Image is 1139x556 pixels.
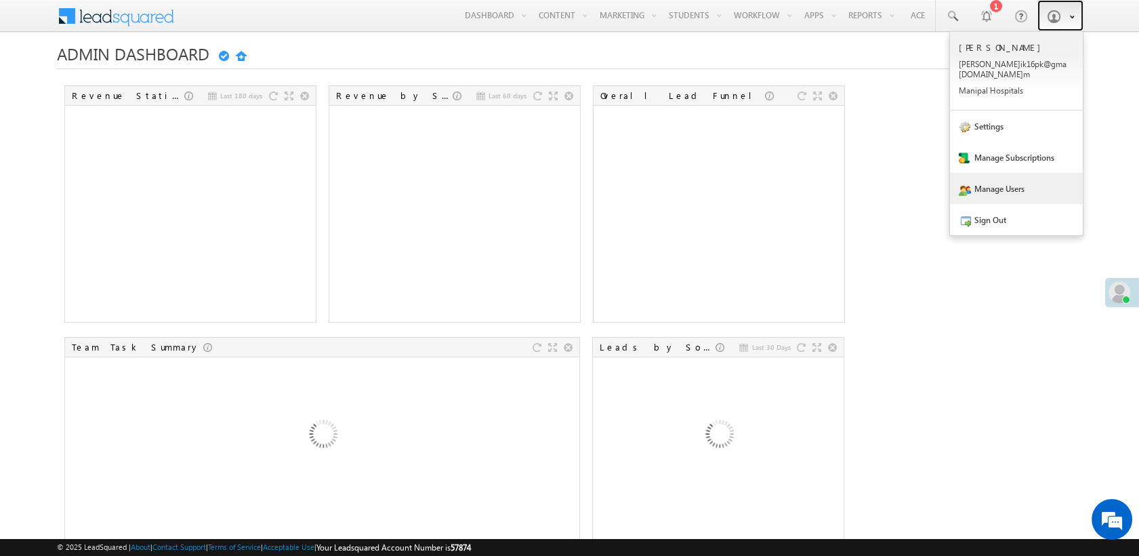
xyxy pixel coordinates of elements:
p: [PERSON_NAME] [959,41,1074,53]
img: Loading... [249,363,395,509]
div: Leads by Sources [600,341,716,353]
a: Manage Users [950,173,1083,204]
p: Manip al Hospi tals [959,85,1074,96]
div: Team Task Summary [72,341,203,353]
span: Your Leadsquared Account Number is [316,542,471,553]
span: Last 60 days [489,90,526,102]
a: Contact Support [152,542,206,551]
a: [PERSON_NAME] [PERSON_NAME]ik16pk@gma[DOMAIN_NAME]m Manipal Hospitals [950,32,1083,111]
a: Terms of Service [208,542,261,551]
span: 57874 [451,542,471,553]
p: [PERSON_NAME] ik16p k@gma [DOMAIN_NAME] m [959,59,1074,79]
a: Settings [950,111,1083,142]
span: © 2025 LeadSquared | | | | | [57,541,471,554]
img: Loading... [646,363,791,509]
div: Overall Lead Funnel [600,90,765,102]
span: Last 30 Days [751,341,790,353]
div: Revenue Statistics Summary [72,90,184,102]
a: Sign Out [950,204,1083,235]
a: Manage Subscriptions [950,142,1083,173]
span: ADMIN DASHBOARD [57,43,209,64]
a: Acceptable Use [263,542,314,551]
span: Last 180 days [220,90,262,102]
div: Revenue by Salesperson [336,90,453,102]
a: About [131,542,150,551]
